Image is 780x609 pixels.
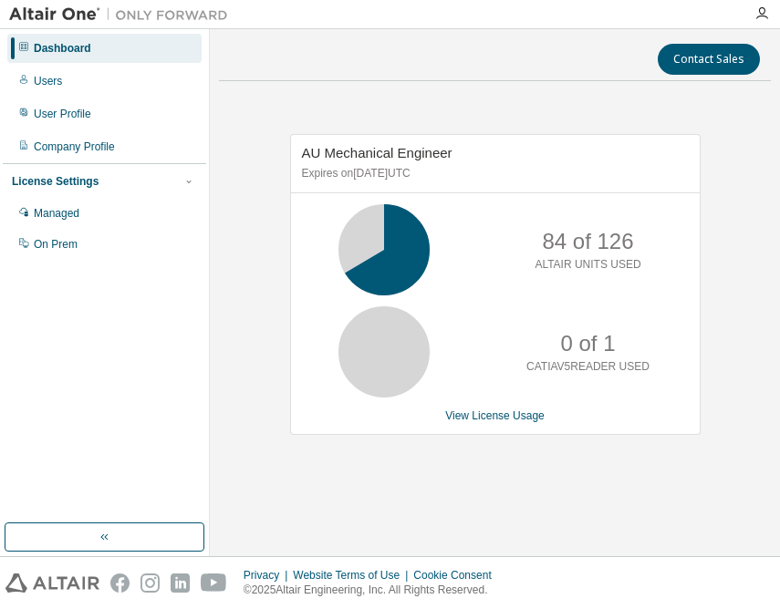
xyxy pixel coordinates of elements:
[34,237,78,252] div: On Prem
[542,226,633,257] p: 84 of 126
[201,573,227,593] img: youtube.svg
[658,44,760,75] button: Contact Sales
[34,41,91,56] div: Dashboard
[244,583,503,598] p: © 2025 Altair Engineering, Inc. All Rights Reserved.
[5,573,99,593] img: altair_logo.svg
[12,174,99,189] div: License Settings
[34,139,115,154] div: Company Profile
[34,206,79,221] div: Managed
[110,573,130,593] img: facebook.svg
[445,409,545,422] a: View License Usage
[9,5,237,24] img: Altair One
[171,573,190,593] img: linkedin.svg
[244,568,293,583] div: Privacy
[560,328,615,359] p: 0 of 1
[526,359,650,375] p: CATIAV5READER USED
[34,107,91,121] div: User Profile
[302,145,452,160] span: AU Mechanical Engineer
[293,568,413,583] div: Website Terms of Use
[535,257,640,273] p: ALTAIR UNITS USED
[140,573,160,593] img: instagram.svg
[302,166,684,181] p: Expires on [DATE] UTC
[34,74,62,88] div: Users
[413,568,502,583] div: Cookie Consent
